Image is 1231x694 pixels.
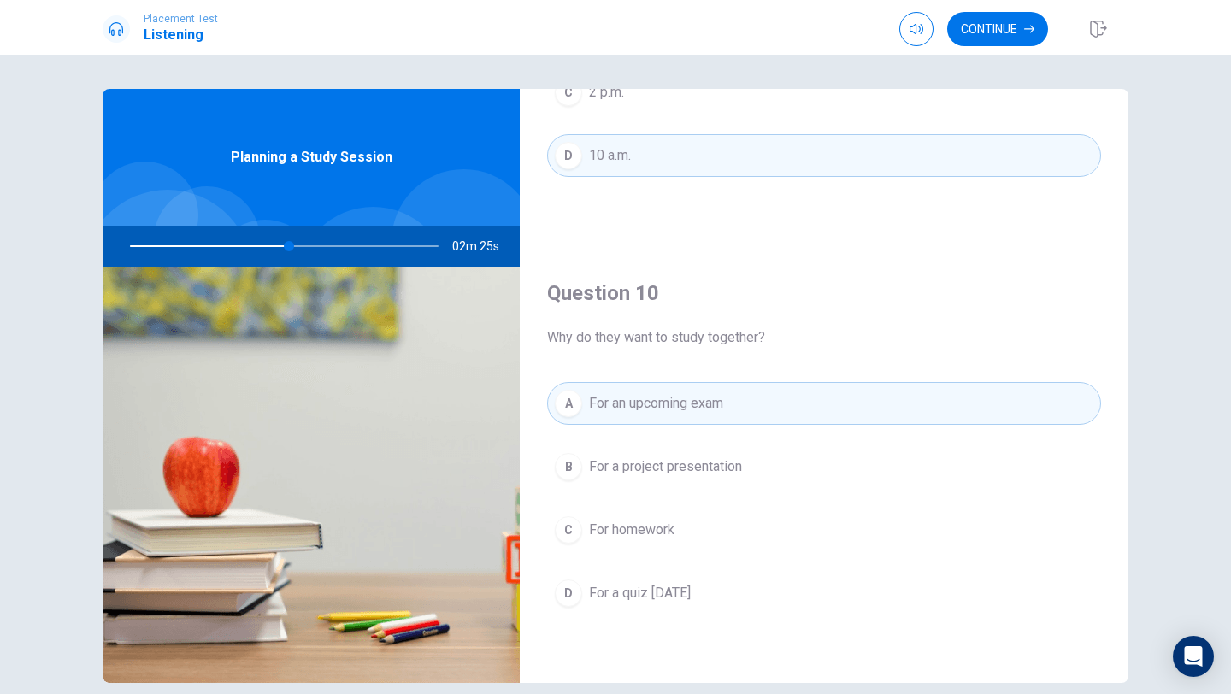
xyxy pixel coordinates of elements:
button: D10 a.m. [547,134,1101,177]
span: 10 a.m. [589,145,631,166]
img: Planning a Study Session [103,267,520,683]
button: Continue [947,12,1048,46]
span: For homework [589,520,674,540]
span: For an upcoming exam [589,393,723,414]
div: A [555,390,582,417]
button: C2 p.m. [547,71,1101,114]
span: Why do they want to study together? [547,327,1101,348]
div: D [555,579,582,607]
span: 02m 25s [452,226,513,267]
span: Planning a Study Session [231,147,392,168]
div: C [555,516,582,544]
div: C [555,79,582,106]
button: DFor a quiz [DATE] [547,572,1101,615]
span: For a quiz [DATE] [589,583,691,603]
div: Open Intercom Messenger [1173,636,1214,677]
div: D [555,142,582,169]
div: B [555,453,582,480]
span: For a project presentation [589,456,742,477]
h4: Question 10 [547,279,1101,307]
h1: Listening [144,25,218,45]
button: AFor an upcoming exam [547,382,1101,425]
span: 2 p.m. [589,82,624,103]
button: BFor a project presentation [547,445,1101,488]
button: CFor homework [547,509,1101,551]
span: Placement Test [144,13,218,25]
